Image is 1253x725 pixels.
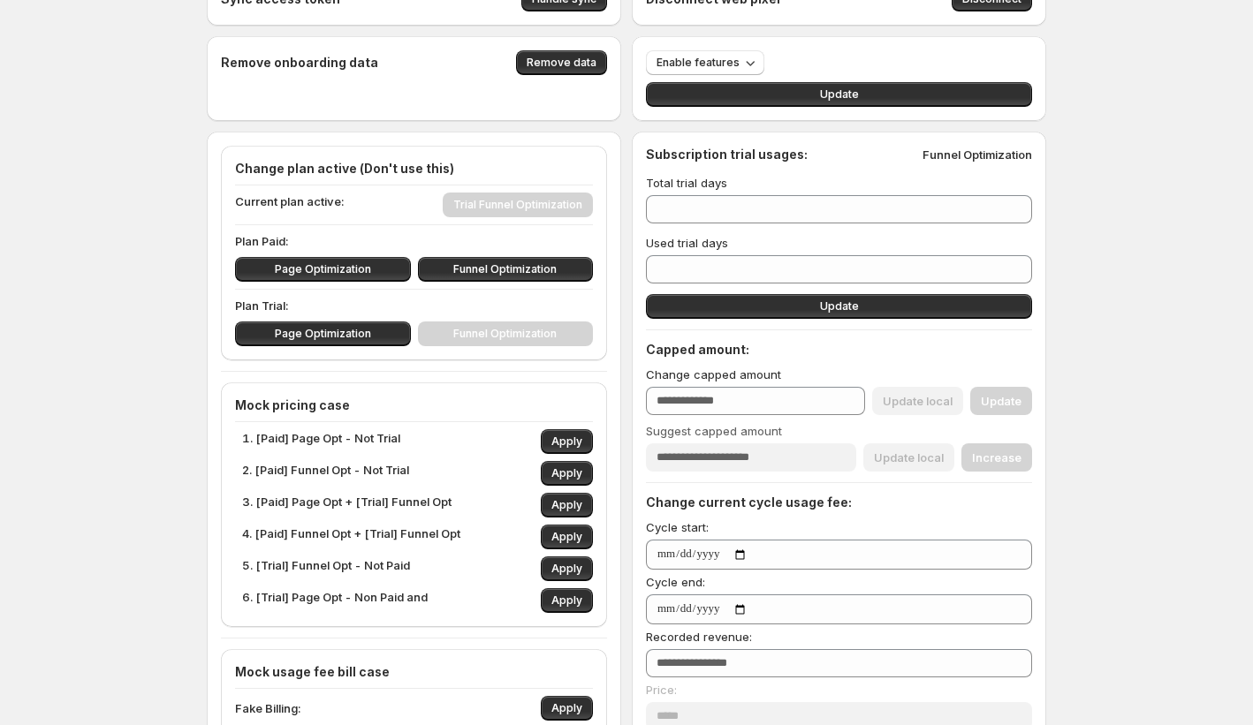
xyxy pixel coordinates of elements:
span: Update [820,87,859,102]
button: Apply [541,461,593,486]
h4: Mock pricing case [235,396,593,414]
p: 1. [Paid] Page Opt - Not Trial [242,429,400,454]
span: Apply [551,434,582,449]
p: Current plan active: [235,193,345,217]
span: Apply [551,498,582,512]
span: Cycle start: [646,520,709,534]
button: Funnel Optimization [418,257,594,282]
button: Page Optimization [235,257,411,282]
span: Recorded revenue: [646,630,752,644]
h4: Mock usage fee bill case [235,663,593,681]
span: Used trial days [646,236,728,250]
p: 5. [Trial] Funnel Opt - Not Paid [242,556,410,581]
h4: Remove onboarding data [221,54,378,72]
span: Apply [551,701,582,715]
span: Suggest capped amount [646,424,782,438]
button: Remove data [516,50,607,75]
p: Plan Trial: [235,297,593,314]
button: Apply [541,696,593,721]
span: Cycle end: [646,575,705,589]
span: Page Optimization [275,262,371,276]
button: Apply [541,493,593,517]
span: Update [820,299,859,313]
span: Page Optimization [275,327,371,341]
span: Apply [551,466,582,480]
button: Page Optimization [235,321,411,346]
h4: Change current cycle usage fee: [646,494,1032,511]
button: Apply [541,429,593,454]
button: Enable features [646,50,764,75]
button: Apply [541,556,593,581]
span: Price: [646,683,677,697]
h4: Change plan active (Don't use this) [235,160,593,177]
button: Update [646,82,1032,107]
span: Change capped amount [646,367,781,381]
p: Funnel Optimization [923,146,1032,163]
span: Apply [551,593,582,608]
h4: Capped amount: [646,341,1032,359]
span: Funnel Optimization [453,262,557,276]
p: 6. [Trial] Page Opt - Non Paid and [242,588,428,613]
span: Apply [551,562,582,576]
p: Fake Billing: [235,699,300,717]
span: Remove data [527,56,596,70]
p: 3. [Paid] Page Opt + [Trial] Funnel Opt [242,493,452,517]
span: Enable features [657,56,740,70]
span: Apply [551,530,582,544]
p: 4. [Paid] Funnel Opt + [Trial] Funnel Opt [242,525,460,549]
h4: Subscription trial usages: [646,146,808,163]
button: Update [646,294,1032,319]
button: Apply [541,588,593,613]
button: Apply [541,525,593,549]
span: Total trial days [646,176,727,190]
p: Plan Paid: [235,232,593,250]
p: 2. [Paid] Funnel Opt - Not Trial [242,461,409,486]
